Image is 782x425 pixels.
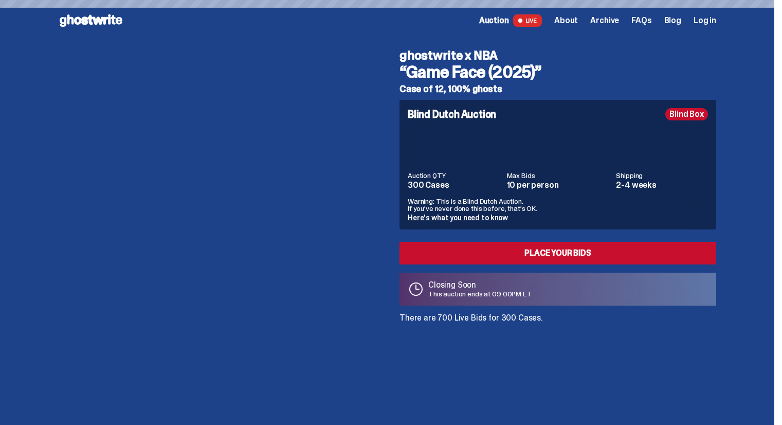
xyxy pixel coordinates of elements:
[408,213,508,222] a: Here's what you need to know
[616,172,708,179] dt: Shipping
[513,14,542,27] span: LIVE
[408,109,496,119] h4: Blind Dutch Auction
[428,290,532,297] p: This auction ends at 09:00PM ET
[507,181,610,189] dd: 10 per person
[408,172,501,179] dt: Auction QTY
[399,242,716,264] a: Place your Bids
[479,16,509,25] span: Auction
[428,281,532,289] p: Closing Soon
[554,16,578,25] a: About
[399,64,716,80] h3: “Game Face (2025)”
[616,181,708,189] dd: 2-4 weeks
[399,84,716,94] h5: Case of 12, 100% ghosts
[507,172,610,179] dt: Max Bids
[590,16,619,25] a: Archive
[694,16,716,25] a: Log in
[399,49,716,62] h4: ghostwrite x NBA
[631,16,651,25] a: FAQs
[479,14,542,27] a: Auction LIVE
[665,108,708,120] div: Blind Box
[408,198,708,212] p: Warning: This is a Blind Dutch Auction. If you’ve never done this before, that’s OK.
[399,314,716,322] p: There are 700 Live Bids for 300 Cases.
[408,181,501,189] dd: 300 Cases
[664,16,681,25] a: Blog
